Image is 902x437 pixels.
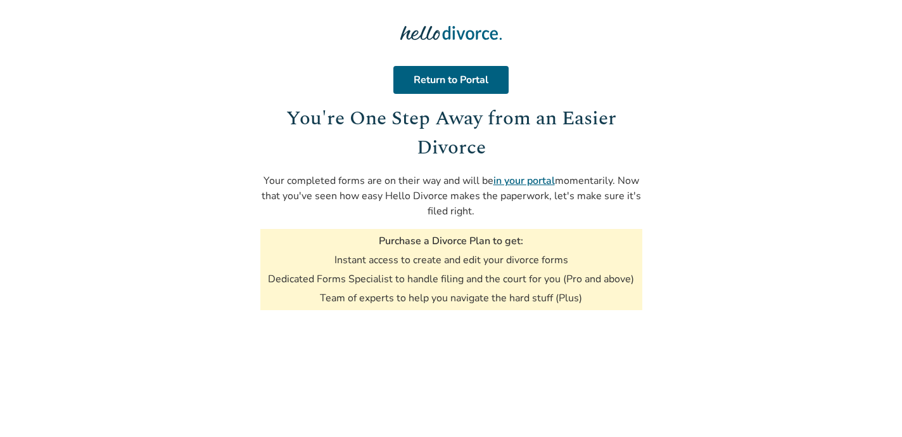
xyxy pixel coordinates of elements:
[260,173,642,219] p: Your completed forms are on their way and will be momentarily. Now that you've seen how easy Hell...
[268,272,634,286] li: Dedicated Forms Specialist to handle filing and the court for you (Pro and above)
[400,20,502,46] img: Hello Divorce Logo
[493,174,555,188] a: in your portal
[393,66,509,94] a: Return to Portal
[260,104,642,163] h1: You're One Step Away from an Easier Divorce
[334,253,568,267] li: Instant access to create and edit your divorce forms
[320,291,582,305] li: Team of experts to help you navigate the hard stuff (Plus)
[379,234,523,248] h3: Purchase a Divorce Plan to get:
